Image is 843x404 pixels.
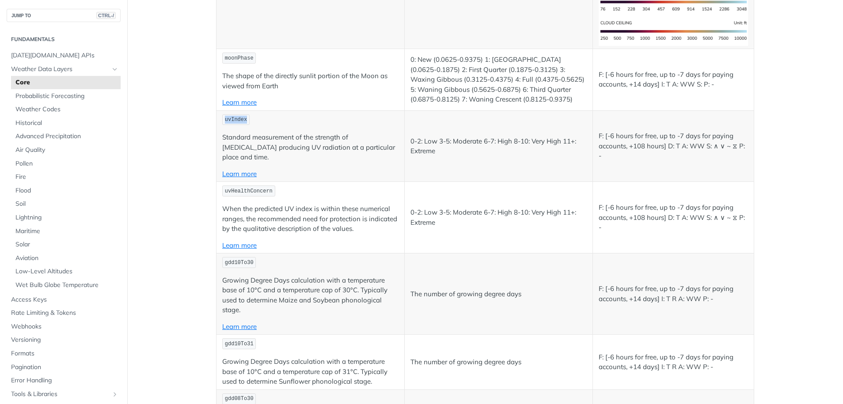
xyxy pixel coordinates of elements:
[15,173,118,181] span: Fire
[11,225,121,238] a: Maritime
[7,35,121,43] h2: Fundamentals
[11,170,121,184] a: Fire
[225,396,254,402] span: gdd08To30
[11,363,118,372] span: Pagination
[7,374,121,387] a: Error Handling
[11,197,121,211] a: Soil
[15,105,118,114] span: Weather Codes
[11,376,118,385] span: Error Handling
[7,49,121,62] a: [DATE][DOMAIN_NAME] APIs
[7,9,121,22] button: JUMP TOCTRL-/
[222,98,257,106] a: Learn more
[11,349,118,358] span: Formats
[222,170,257,178] a: Learn more
[410,55,587,105] p: 0: New (0.0625-0.9375) 1: [GEOGRAPHIC_DATA] (0.0625-0.1875) 2: First Quarter (0.1875-0.3125) 3: W...
[15,200,118,208] span: Soil
[7,347,121,360] a: Formats
[15,78,118,87] span: Core
[11,117,121,130] a: Historical
[15,119,118,128] span: Historical
[15,186,118,195] span: Flood
[15,92,118,101] span: Probabilistic Forecasting
[225,188,273,194] span: uvHealthConcern
[7,361,121,374] a: Pagination
[15,146,118,155] span: Air Quality
[222,204,399,234] p: When the predicted UV index is within these numerical ranges, the recommended need for protection...
[11,279,121,292] a: Wet Bulb Globe Temperature
[15,281,118,290] span: Wet Bulb Globe Temperature
[11,211,121,224] a: Lightning
[11,51,118,60] span: [DATE][DOMAIN_NAME] APIs
[599,131,748,161] p: F: [-6 hours for free, up to -7 days for paying accounts, +108 hours] D: T A: WW S: ∧ ∨ ~ ⧖ P: -
[225,117,247,123] span: uvIndex
[410,136,587,156] p: 0-2: Low 3-5: Moderate 6-7: High 8-10: Very High 11+: Extreme
[599,203,748,233] p: F: [-6 hours for free, up to -7 days for paying accounts, +108 hours] D: T A: WW S: ∧ ∨ ~ ⧖ P: -
[15,267,118,276] span: Low-Level Altitudes
[15,132,118,141] span: Advanced Precipitation
[96,12,116,19] span: CTRL-/
[7,388,121,401] a: Tools & LibrariesShow subpages for Tools & Libraries
[11,295,118,304] span: Access Keys
[222,241,257,249] a: Learn more
[599,284,748,304] p: F: [-6 hours for free, up to -7 days for paying accounts, +14 days] I: T R A: WW P: -
[11,143,121,157] a: Air Quality
[410,208,587,227] p: 0-2: Low 3-5: Moderate 6-7: High 8-10: Very High 11+: Extreme
[7,333,121,347] a: Versioning
[222,322,257,331] a: Learn more
[15,254,118,263] span: Aviation
[7,306,121,320] a: Rate Limiting & Tokens
[11,252,121,265] a: Aviation
[11,336,118,344] span: Versioning
[11,157,121,170] a: Pollen
[11,265,121,278] a: Low-Level Altitudes
[11,309,118,317] span: Rate Limiting & Tokens
[225,260,254,266] span: gdd10To30
[599,26,748,35] span: Expand image
[7,320,121,333] a: Webhooks
[599,352,748,372] p: F: [-6 hours for free, up to -7 days for paying accounts, +14 days] I: T R A: WW P: -
[222,276,399,315] p: Growing Degree Days calculation with a temperature base of 10°C and a temperature cap of 30°C. Ty...
[11,90,121,103] a: Probabilistic Forecasting
[599,70,748,90] p: F: [-6 hours for free, up to -7 days for paying accounts, +14 days] I: T A: WW S: P: -
[111,391,118,398] button: Show subpages for Tools & Libraries
[15,240,118,249] span: Solar
[11,130,121,143] a: Advanced Precipitation
[410,289,587,299] p: The number of growing degree days
[11,390,109,399] span: Tools & Libraries
[7,63,121,76] a: Weather Data LayersHide subpages for Weather Data Layers
[11,65,109,74] span: Weather Data Layers
[7,293,121,306] a: Access Keys
[225,341,254,347] span: gdd10To31
[15,159,118,168] span: Pollen
[15,213,118,222] span: Lightning
[11,76,121,89] a: Core
[111,66,118,73] button: Hide subpages for Weather Data Layers
[222,71,399,91] p: The shape of the directly sunlit portion of the Moon as viewed from Earth
[11,322,118,331] span: Webhooks
[222,132,399,162] p: Standard measurement of the strength of [MEDICAL_DATA] producing UV radiation at a particular pla...
[225,55,254,61] span: moonPhase
[15,227,118,236] span: Maritime
[11,238,121,251] a: Solar
[11,184,121,197] a: Flood
[222,357,399,387] p: Growing Degree Days calculation with a temperature base of 10°C and a temperature cap of 31°C. Ty...
[410,357,587,367] p: The number of growing degree days
[11,103,121,116] a: Weather Codes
